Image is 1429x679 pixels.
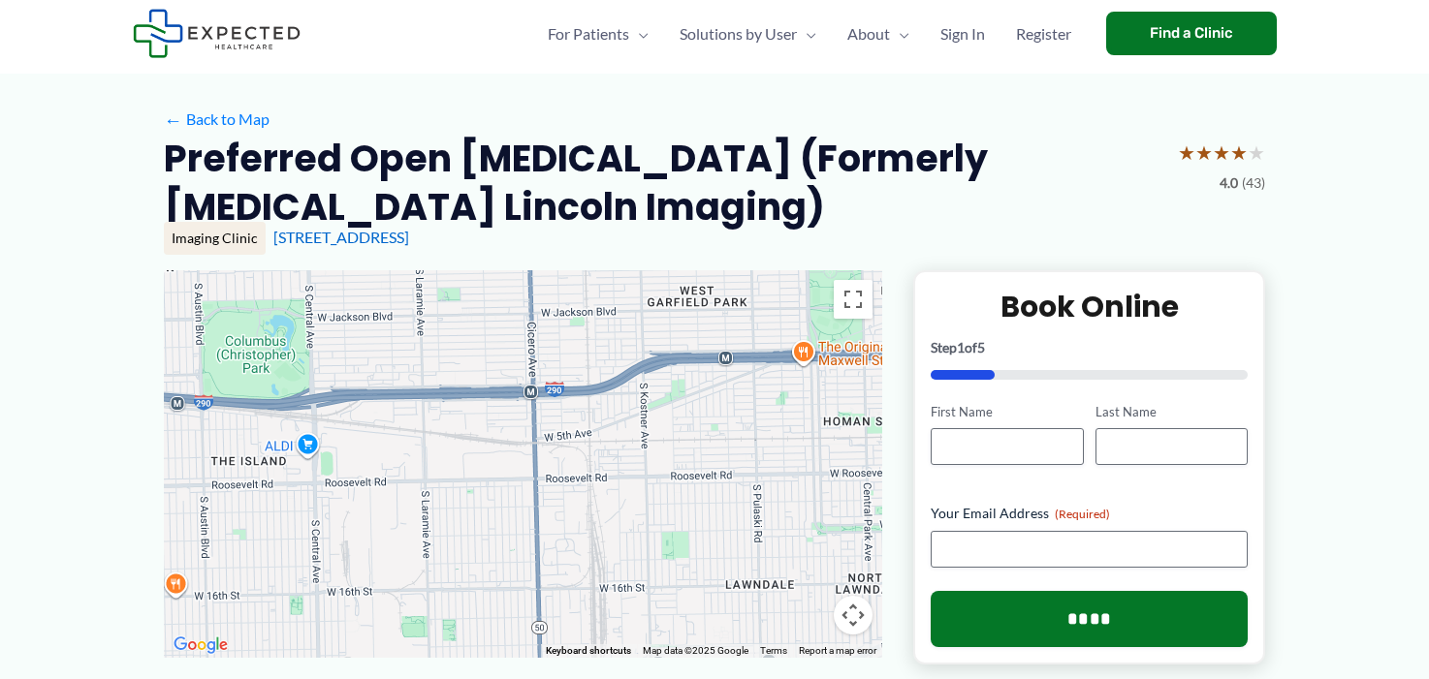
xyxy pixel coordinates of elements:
[957,339,965,355] span: 1
[1213,135,1230,170] span: ★
[1178,135,1195,170] span: ★
[1195,135,1213,170] span: ★
[164,110,182,129] span: ←
[799,645,876,656] a: Report a map error
[760,645,787,656] a: Terms (opens in new tab)
[169,633,233,658] img: Google
[931,403,1083,421] label: First Name
[169,633,233,658] a: Open this area in Google Maps (opens a new window)
[1220,170,1238,196] span: 4.0
[1096,403,1248,421] label: Last Name
[1242,170,1265,196] span: (43)
[133,9,301,58] img: Expected Healthcare Logo - side, dark font, small
[931,288,1248,325] h2: Book Online
[977,339,985,355] span: 5
[1230,135,1248,170] span: ★
[931,504,1248,523] label: Your Email Address
[164,105,270,134] a: ←Back to Map
[643,645,748,656] span: Map data ©2025 Google
[164,135,1162,231] h2: Preferred Open [MEDICAL_DATA] (Formerly [MEDICAL_DATA] Lincoln Imaging)
[164,222,266,255] div: Imaging Clinic
[273,228,409,246] a: [STREET_ADDRESS]
[546,644,631,658] button: Keyboard shortcuts
[931,341,1248,355] p: Step of
[834,280,873,319] button: Toggle fullscreen view
[1248,135,1265,170] span: ★
[1106,12,1277,55] a: Find a Clinic
[1055,507,1110,521] span: (Required)
[834,596,873,634] button: Map camera controls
